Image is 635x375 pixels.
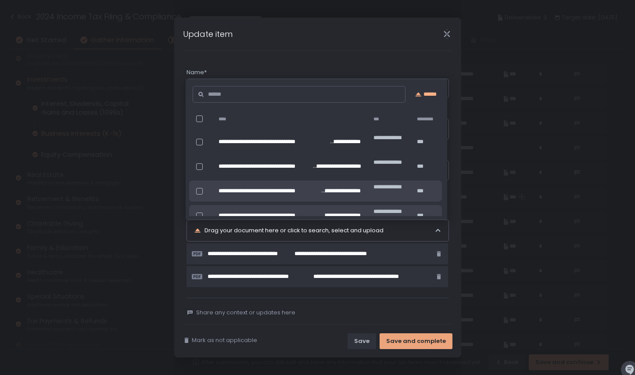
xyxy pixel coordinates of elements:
[192,336,257,344] span: Mark as not applicable
[348,333,376,349] button: Save
[386,337,446,345] div: Save and complete
[380,333,452,349] button: Save and complete
[183,336,257,344] button: Mark as not applicable
[354,337,370,345] div: Save
[196,309,295,317] span: Share any context or updates here
[183,28,233,40] h1: Update item
[433,29,461,39] div: Close
[187,69,207,76] span: Name*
